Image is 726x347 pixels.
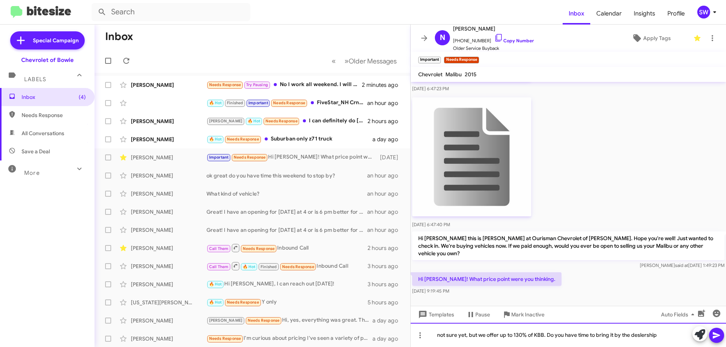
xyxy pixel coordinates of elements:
[24,76,46,83] span: Labels
[445,71,462,78] span: Malibu
[368,299,404,306] div: 5 hours ago
[131,208,206,216] div: [PERSON_NAME]
[628,3,661,25] a: Insights
[24,170,40,176] span: More
[368,262,404,270] div: 3 hours ago
[367,99,404,107] div: an hour ago
[661,308,697,321] span: Auto Fields
[131,262,206,270] div: [PERSON_NAME]
[372,136,404,143] div: a day ago
[206,316,372,325] div: Hi, yes, everything was great. They've been very attentive. You just don't have the car that we a...
[243,264,256,269] span: 🔥 Hot
[411,323,726,347] div: not sure yet, but we offer up to 130% of KBB. Do you have time to bring it by the deslership
[460,308,496,321] button: Pause
[206,190,367,197] div: What kind of vehicle?
[209,336,241,341] span: Needs Response
[643,31,671,45] span: Apply Tags
[206,298,368,307] div: Y only
[418,57,441,63] small: Important
[206,226,367,234] div: Great! I have an opening for [DATE] at 4 or is 6 pm better for you?
[10,31,85,49] a: Special Campaign
[362,81,404,89] div: 2 minutes ago
[131,154,206,161] div: [PERSON_NAME]
[282,264,314,269] span: Needs Response
[372,335,404,342] div: a day ago
[131,172,206,179] div: [PERSON_NAME]
[368,244,404,252] div: 2 hours ago
[209,119,243,123] span: [PERSON_NAME]
[368,281,404,288] div: 3 hours ago
[465,71,476,78] span: 2015
[494,38,534,43] a: Copy Number
[79,93,86,101] span: (4)
[697,6,710,19] div: SW
[209,246,229,251] span: Call Them
[206,261,368,271] div: Inbound Call
[131,226,206,234] div: [PERSON_NAME]
[33,37,79,44] span: Special Campaign
[590,3,628,25] span: Calendar
[227,137,259,142] span: Needs Response
[206,80,362,89] div: No I work all weekend. I will be in touch once I have time. Thanks
[412,86,449,91] span: [DATE] 6:47:23 PM
[209,300,222,305] span: 🔥 Hot
[367,208,404,216] div: an hour ago
[344,56,349,66] span: »
[209,264,229,269] span: Call Them
[273,100,305,105] span: Needs Response
[265,119,298,123] span: Needs Response
[131,81,206,89] div: [PERSON_NAME]
[248,100,268,105] span: Important
[327,53,340,69] button: Previous
[131,317,206,324] div: [PERSON_NAME]
[368,117,404,125] div: 2 hours ago
[248,318,280,323] span: Needs Response
[675,262,688,268] span: said at
[131,281,206,288] div: [PERSON_NAME]
[453,45,534,52] span: Older Service Buyback
[206,280,368,288] div: Hi [PERSON_NAME], I can reach out [DATE]!
[453,33,534,45] span: [PHONE_NUMBER]
[243,246,275,251] span: Needs Response
[206,117,368,125] div: I can definitely do [DATE]
[206,243,368,253] div: Inbound Call
[209,100,222,105] span: 🔥 Hot
[655,308,703,321] button: Auto Fields
[206,334,372,343] div: I'm curious about pricing I've seen a variety of prices on car gurus price history for it, recent...
[206,172,367,179] div: ok great do you have time this weekend to stop by?
[349,57,397,65] span: Older Messages
[22,111,86,119] span: Needs Response
[412,222,450,227] span: [DATE] 6:47:40 PM
[412,272,562,286] p: Hi [PERSON_NAME]! What price point were you thinking.
[412,288,449,294] span: [DATE] 9:19:45 PM
[340,53,401,69] button: Next
[444,57,479,63] small: Needs Response
[661,3,691,25] a: Profile
[248,119,261,123] span: 🔥 Hot
[209,282,222,287] span: 🔥 Hot
[563,3,590,25] a: Inbox
[209,82,241,87] span: Needs Response
[640,262,724,268] span: [PERSON_NAME] [DATE] 1:49:23 PM
[209,318,243,323] span: [PERSON_NAME]
[206,153,376,162] div: Hi [PERSON_NAME]! What price point were you thinking.
[367,172,404,179] div: an hour ago
[105,31,133,43] h1: Inbox
[453,24,534,33] span: [PERSON_NAME]
[92,3,250,21] input: Search
[332,56,336,66] span: «
[440,32,445,44] span: N
[131,335,206,342] div: [PERSON_NAME]
[246,82,268,87] span: Try Pausing
[511,308,544,321] span: Mark Inactive
[411,308,460,321] button: Templates
[21,56,74,64] div: Chevrolet of Bowie
[131,190,206,197] div: [PERSON_NAME]
[496,308,551,321] button: Mark Inactive
[261,264,277,269] span: Finished
[227,100,244,105] span: Finished
[131,299,206,306] div: [US_STATE][PERSON_NAME]
[206,99,367,107] div: FiveStar_NH Crn [DATE] $3.83 +1.5 Crn [DATE] $3.83 +1.5 Bns [DATE] $9.37 +3.25 Bns [DATE] $9.37 +...
[372,317,404,324] div: a day ago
